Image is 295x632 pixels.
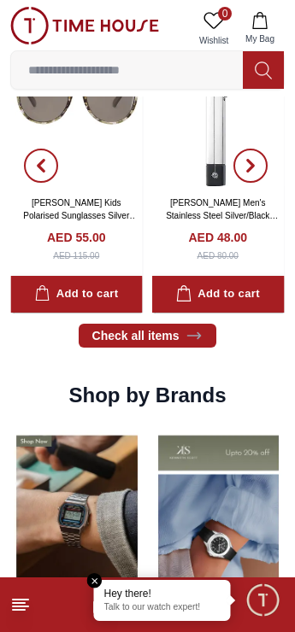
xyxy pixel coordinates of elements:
[10,7,159,44] img: ...
[104,602,221,614] p: Talk to our watch expert!
[239,32,281,45] span: My Bag
[192,7,235,50] a: 0Wishlist
[68,382,226,409] h2: Shop by Brands
[53,250,99,263] div: AED 115.00
[10,17,143,187] img: Lee Cooper Kids Polarised Sunglasses Silver Mirror Lens - LCK106C03
[165,199,278,234] a: [PERSON_NAME] Men's Stainless Steel Silver/Black Necklace - LC.N.01322.350
[34,285,118,305] div: Add to cart
[152,17,285,187] img: LEE COOPER Men's Stainless Steel Silver/Black Necklace - LC.N.01322.350
[176,285,260,305] div: Add to cart
[79,324,217,348] a: Check all items
[198,250,239,263] div: AED 80.00
[10,277,143,313] button: Add to cart
[47,230,105,247] h4: AED 55.00
[104,587,221,600] div: Hey there!
[192,34,235,47] span: Wishlist
[91,594,112,615] a: Home
[23,199,138,234] a: [PERSON_NAME] Kids Polarised Sunglasses Silver Mirror Lens - LCK106C03
[218,7,232,20] span: 0
[152,277,285,313] button: Add to cart
[245,582,282,619] div: Chat Widget
[87,573,103,588] em: Close tooltip
[189,230,247,247] h4: AED 48.00
[235,7,285,50] button: My Bag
